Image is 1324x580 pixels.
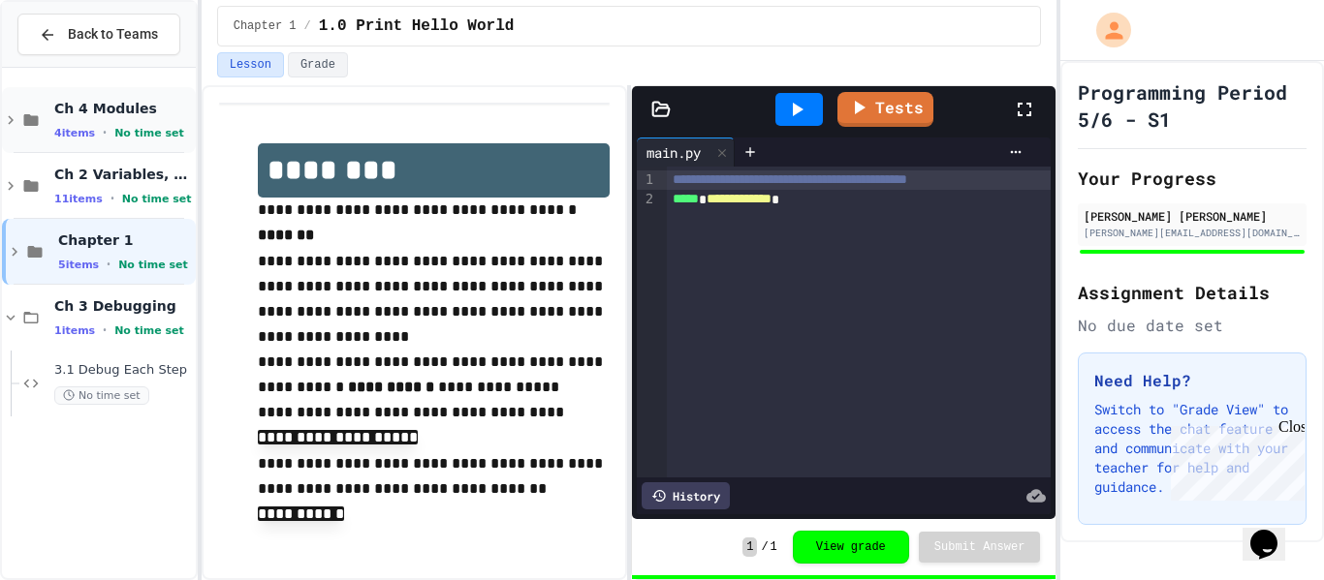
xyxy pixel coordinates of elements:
[1084,226,1301,240] div: [PERSON_NAME][EMAIL_ADDRESS][DOMAIN_NAME]
[1076,8,1136,52] div: My Account
[54,324,95,337] span: 1 items
[837,92,933,127] a: Tests
[54,362,192,379] span: 3.1 Debug Each Step
[54,166,192,183] span: Ch 2 Variables, Statements & Expressions
[637,137,735,167] div: main.py
[919,532,1041,563] button: Submit Answer
[1094,400,1290,497] p: Switch to "Grade View" to access the chat feature and communicate with your teacher for help and ...
[54,297,192,315] span: Ch 3 Debugging
[319,15,515,38] span: 1.0 Print Hello World
[58,259,99,271] span: 5 items
[54,193,103,205] span: 11 items
[1078,279,1307,306] h2: Assignment Details
[103,125,107,140] span: •
[793,531,909,564] button: View grade
[642,482,730,509] div: History
[1094,369,1290,392] h3: Need Help?
[54,100,192,117] span: Ch 4 Modules
[637,170,656,190] div: 1
[1078,165,1307,192] h2: Your Progress
[1163,418,1305,501] iframe: chat widget
[118,259,188,271] span: No time set
[107,257,110,272] span: •
[1084,207,1301,225] div: [PERSON_NAME] [PERSON_NAME]
[934,539,1025,555] span: Submit Answer
[17,14,180,55] button: Back to Teams
[771,539,777,555] span: 1
[122,193,192,205] span: No time set
[234,18,297,34] span: Chapter 1
[217,52,284,77] button: Lesson
[1078,314,1307,337] div: No due date set
[114,324,184,337] span: No time set
[637,190,656,209] div: 2
[54,386,149,405] span: No time set
[8,8,134,123] div: Chat with us now!Close
[103,322,107,338] span: •
[288,52,348,77] button: Grade
[114,127,184,139] span: No time set
[1243,503,1305,561] iframe: chat widget
[68,24,158,45] span: Back to Teams
[110,191,114,206] span: •
[1078,78,1307,133] h1: Programming Period 5/6 - S1
[742,537,757,557] span: 1
[761,539,768,555] span: /
[54,127,95,139] span: 4 items
[304,18,311,34] span: /
[58,231,192,249] span: Chapter 1
[637,142,710,163] div: main.py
